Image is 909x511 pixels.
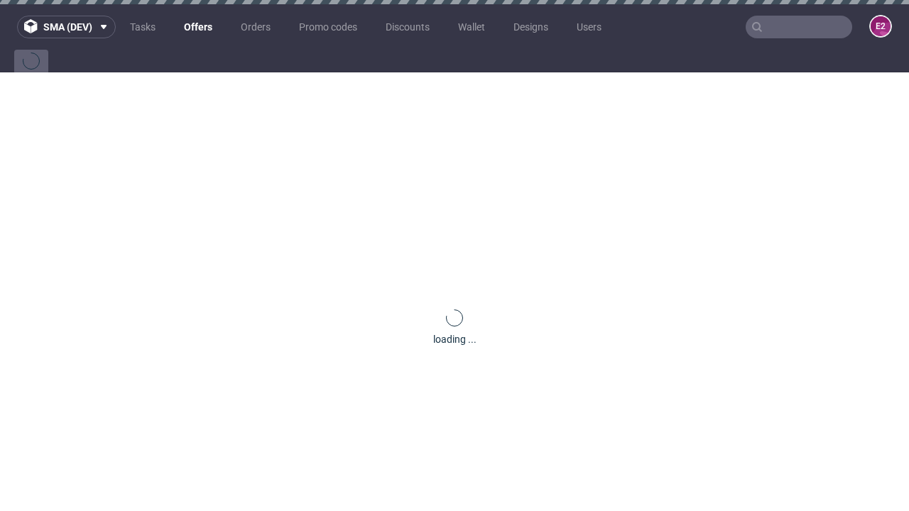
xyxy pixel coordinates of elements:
a: Offers [175,16,221,38]
a: Orders [232,16,279,38]
figcaption: e2 [871,16,891,36]
a: Tasks [121,16,164,38]
button: sma (dev) [17,16,116,38]
a: Wallet [450,16,494,38]
a: Designs [505,16,557,38]
a: Users [568,16,610,38]
a: Discounts [377,16,438,38]
a: Promo codes [290,16,366,38]
span: sma (dev) [43,22,92,32]
div: loading ... [433,332,477,346]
